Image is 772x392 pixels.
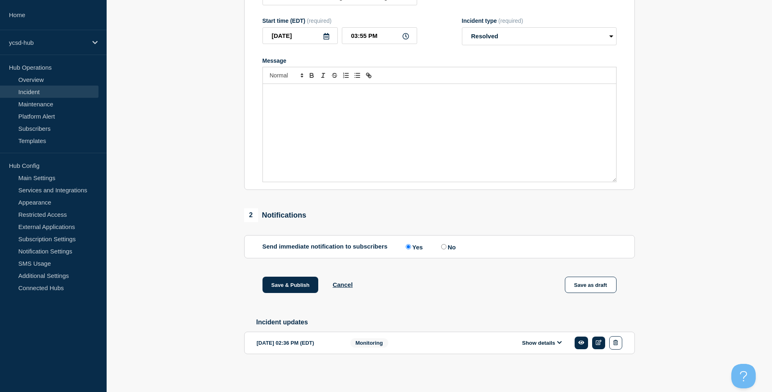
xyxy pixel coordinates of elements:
div: Message [263,84,616,182]
button: Save as draft [565,277,617,293]
input: No [441,244,446,249]
span: (required) [499,18,523,24]
h2: Incident updates [256,319,635,326]
button: Toggle italic text [317,70,329,80]
button: Toggle strikethrough text [329,70,340,80]
div: Notifications [244,208,306,222]
div: Message [262,57,617,64]
button: Save & Publish [262,277,319,293]
span: 2 [244,208,258,222]
span: Font size [266,70,306,80]
div: Incident type [462,18,617,24]
button: Show details [520,339,564,346]
button: Toggle bold text [306,70,317,80]
input: Yes [406,244,411,249]
button: Cancel [332,281,352,288]
span: Monitoring [350,338,388,348]
div: Send immediate notification to subscribers [262,243,617,251]
div: [DATE] 02:36 PM (EDT) [257,336,338,350]
select: Incident type [462,27,617,45]
p: ycsd-hub [9,39,87,46]
iframe: Help Scout Beacon - Open [731,364,756,388]
label: No [439,243,456,251]
p: Send immediate notification to subscribers [262,243,388,251]
span: (required) [307,18,332,24]
div: Start time (EDT) [262,18,417,24]
input: YYYY-MM-DD [262,27,338,44]
button: Toggle ordered list [340,70,352,80]
input: HH:MM A [342,27,417,44]
button: Toggle bulleted list [352,70,363,80]
label: Yes [404,243,423,251]
button: Toggle link [363,70,374,80]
